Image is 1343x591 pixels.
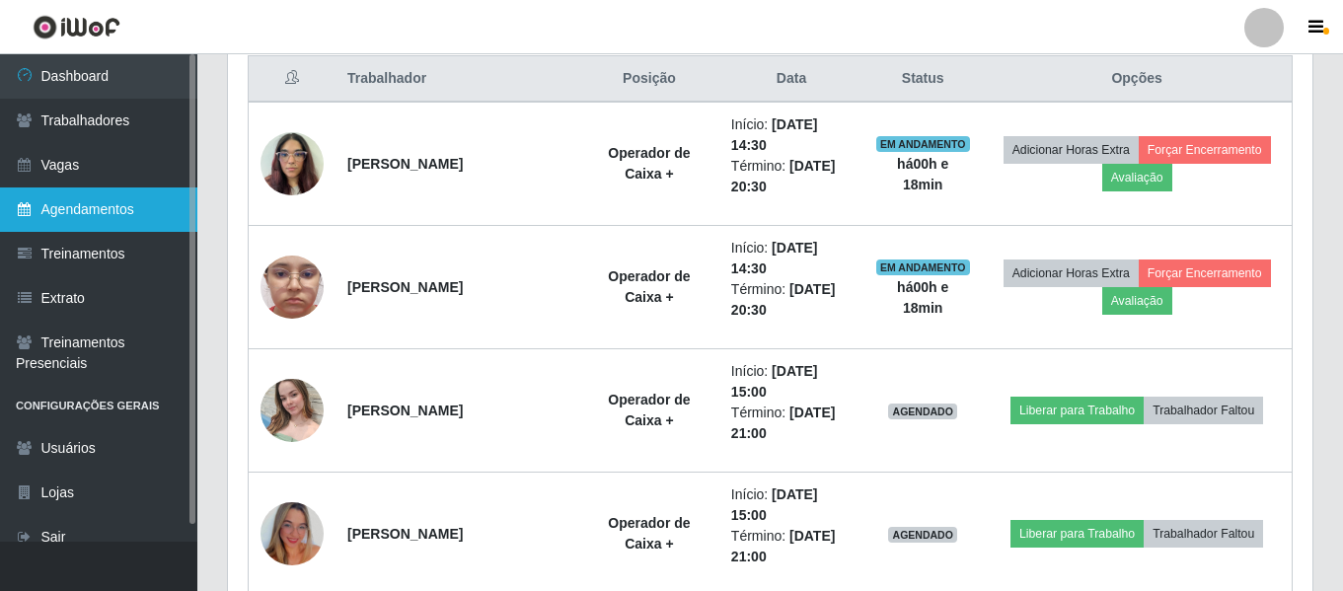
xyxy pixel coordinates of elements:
[1144,520,1263,548] button: Trabalhador Faltou
[897,279,948,316] strong: há 00 h e 18 min
[347,156,463,172] strong: [PERSON_NAME]
[336,56,579,103] th: Trabalhador
[731,484,852,526] li: Início:
[261,121,324,205] img: 1743385442240.jpeg
[888,404,957,419] span: AGENDADO
[731,403,852,444] li: Término:
[608,392,690,428] strong: Operador de Caixa +
[1010,520,1144,548] button: Liberar para Trabalho
[1139,136,1271,164] button: Forçar Encerramento
[731,526,852,567] li: Término:
[731,156,852,197] li: Término:
[608,515,690,552] strong: Operador de Caixa +
[731,279,852,321] li: Término:
[731,361,852,403] li: Início:
[579,56,719,103] th: Posição
[1004,136,1139,164] button: Adicionar Horas Extra
[731,363,818,400] time: [DATE] 15:00
[347,526,463,542] strong: [PERSON_NAME]
[261,217,324,357] img: 1734721988175.jpeg
[731,486,818,523] time: [DATE] 15:00
[897,156,948,192] strong: há 00 h e 18 min
[731,116,818,153] time: [DATE] 14:30
[347,403,463,418] strong: [PERSON_NAME]
[1139,259,1271,287] button: Forçar Encerramento
[876,136,970,152] span: EM ANDAMENTO
[1010,397,1144,424] button: Liberar para Trabalho
[876,259,970,275] span: EM ANDAMENTO
[731,240,818,276] time: [DATE] 14:30
[608,145,690,182] strong: Operador de Caixa +
[1102,287,1172,315] button: Avaliação
[731,238,852,279] li: Início:
[731,114,852,156] li: Início:
[1004,259,1139,287] button: Adicionar Horas Extra
[888,527,957,543] span: AGENDADO
[1102,164,1172,191] button: Avaliação
[719,56,863,103] th: Data
[982,56,1292,103] th: Opções
[261,368,324,452] img: 1743980608133.jpeg
[347,279,463,295] strong: [PERSON_NAME]
[608,268,690,305] strong: Operador de Caixa +
[33,15,120,39] img: CoreUI Logo
[863,56,982,103] th: Status
[261,502,324,565] img: 1744753204058.jpeg
[1144,397,1263,424] button: Trabalhador Faltou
